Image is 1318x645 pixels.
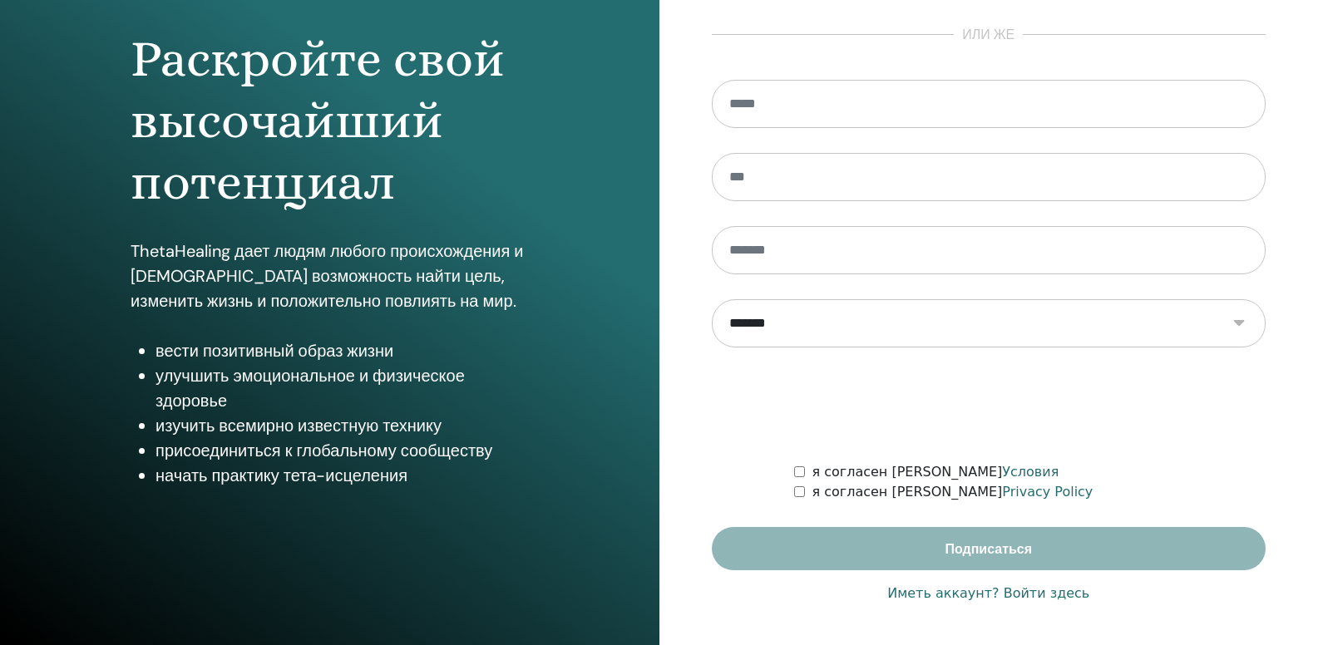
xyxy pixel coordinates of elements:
[887,583,1089,603] a: Иметь аккаунт? Войти здесь
[131,28,528,214] h1: Раскройте свой высочайший потенциал
[812,462,1059,482] label: я согласен [PERSON_NAME]
[131,239,528,313] p: ThetaHealing дает людям любого происхождения и [DEMOGRAPHIC_DATA] возможность найти цель, изменит...
[155,363,528,413] li: улучшить эмоциональное и физическое здоровье
[954,25,1023,45] span: или же
[155,463,528,488] li: начать практику тета-исцеления
[1002,464,1059,480] a: Условия
[155,438,528,463] li: присоединиться к глобальному сообществу
[155,338,528,363] li: вести позитивный образ жизни
[862,372,1115,437] iframe: reCAPTCHA
[812,482,1093,502] label: я согласен [PERSON_NAME]
[1002,484,1093,500] a: Privacy Policy
[155,413,528,438] li: изучить всемирно известную технику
